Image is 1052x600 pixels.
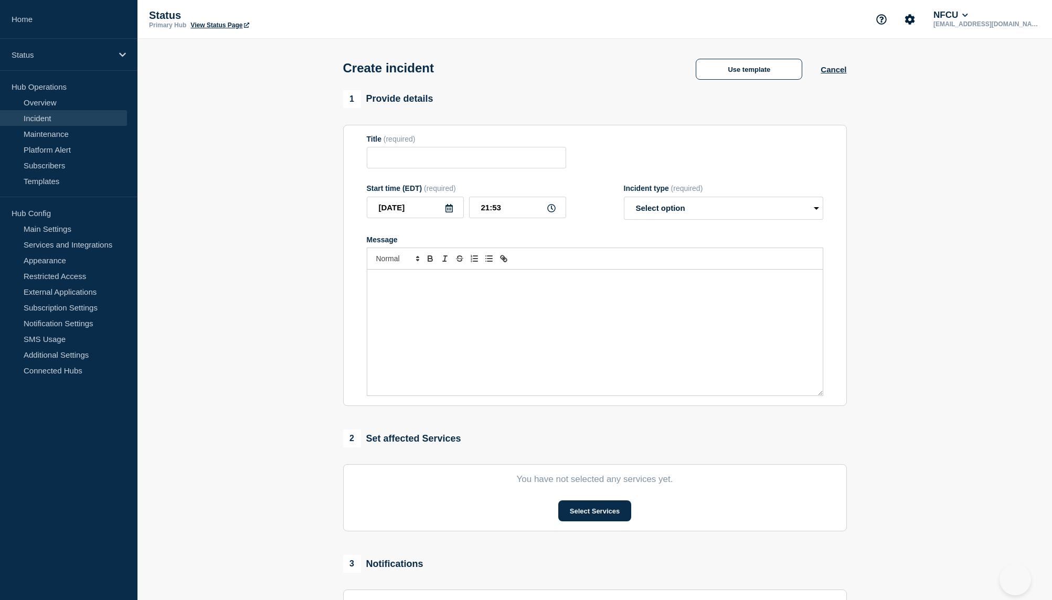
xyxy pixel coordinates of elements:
button: NFCU [931,10,970,20]
p: Status [12,50,112,59]
button: Toggle italic text [438,252,452,265]
div: Notifications [343,555,423,573]
input: HH:MM [469,197,566,218]
button: Support [870,8,892,30]
div: Set affected Services [343,430,461,447]
p: Status [149,9,359,22]
select: Incident type [624,197,823,220]
span: (required) [424,184,456,192]
div: Message [367,270,823,395]
button: Use template [696,59,802,80]
button: Select Services [558,500,631,521]
span: Font size [371,252,423,265]
input: YYYY-MM-DD [367,197,464,218]
div: Provide details [343,90,433,108]
a: View Status Page [190,22,249,29]
span: 2 [343,430,361,447]
button: Cancel [821,65,846,74]
button: Account settings [899,8,921,30]
input: Title [367,147,566,168]
span: 3 [343,555,361,573]
button: Toggle link [496,252,511,265]
button: Toggle ordered list [467,252,482,265]
button: Toggle strikethrough text [452,252,467,265]
button: Toggle bulleted list [482,252,496,265]
p: You have not selected any services yet. [367,474,823,485]
div: Title [367,135,566,143]
button: Toggle bold text [423,252,438,265]
span: (required) [384,135,416,143]
iframe: Help Scout Beacon - Open [1000,564,1031,595]
span: (required) [671,184,703,192]
div: Start time (EDT) [367,184,566,192]
span: 1 [343,90,361,108]
p: [EMAIL_ADDRESS][DOMAIN_NAME] [931,20,1040,28]
div: Message [367,235,823,244]
h1: Create incident [343,61,434,76]
div: Incident type [624,184,823,192]
p: Primary Hub [149,22,186,29]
